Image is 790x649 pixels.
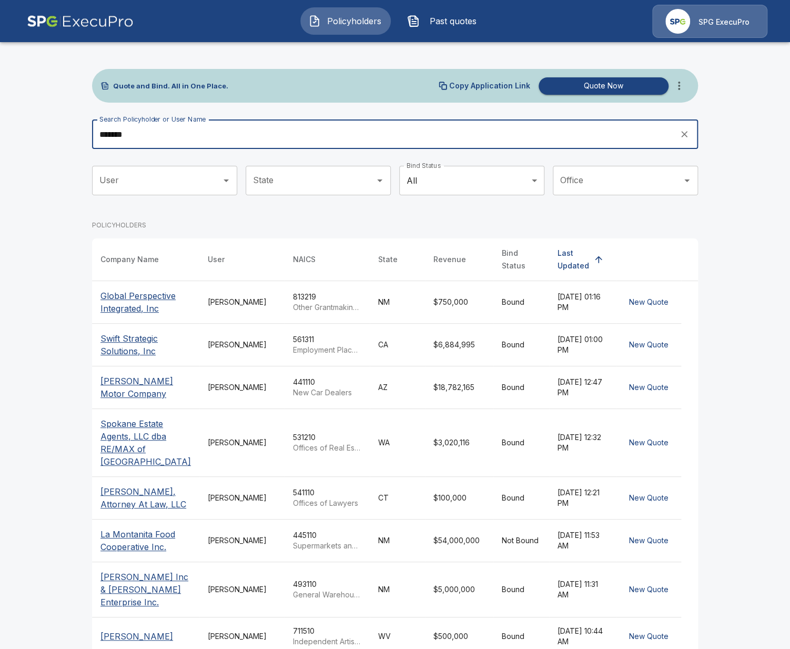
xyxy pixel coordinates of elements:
button: Open [372,173,387,188]
td: Bound [493,562,549,617]
td: NM [370,281,425,324]
div: [PERSON_NAME] [208,493,276,503]
div: [PERSON_NAME] [208,340,276,350]
p: Swift Strategic Solutions, Inc [100,332,191,357]
div: [PERSON_NAME] [208,382,276,393]
td: $6,884,995 [425,324,493,366]
td: $750,000 [425,281,493,324]
p: Offices of Real Estate Agents and Brokers [293,443,361,453]
div: 531210 [293,432,361,453]
div: 711510 [293,626,361,647]
div: Last Updated [558,247,589,272]
img: Policyholders Icon [308,15,321,27]
button: New Quote [625,531,673,551]
td: WA [370,409,425,477]
td: Bound [493,366,549,409]
button: Open [219,173,234,188]
div: User [208,253,225,266]
p: [PERSON_NAME] [100,630,173,643]
td: $18,782,165 [425,366,493,409]
p: [PERSON_NAME], Attorney At Law, LLC [100,485,191,511]
p: SPG ExecuPro [698,17,750,27]
td: CT [370,477,425,520]
td: [DATE] 11:31 AM [549,562,616,617]
button: New Quote [625,335,673,355]
div: 541110 [293,487,361,508]
td: NM [370,520,425,562]
td: $100,000 [425,477,493,520]
img: Past quotes Icon [407,15,420,27]
td: $3,020,116 [425,409,493,477]
p: La Montanita Food Cooperative Inc. [100,528,191,553]
p: [PERSON_NAME] Motor Company [100,375,191,400]
button: New Quote [625,433,673,453]
div: [PERSON_NAME] [208,297,276,307]
div: Company Name [100,253,159,266]
td: NM [370,562,425,617]
p: POLICYHOLDERS [92,221,146,230]
div: [PERSON_NAME] [208,631,276,642]
span: Past quotes [424,15,482,27]
td: Not Bound [493,520,549,562]
button: clear search [676,126,692,142]
div: [PERSON_NAME] [208,437,276,448]
div: [PERSON_NAME] [208,535,276,546]
td: [DATE] 12:21 PM [549,477,616,520]
td: Bound [493,409,549,477]
span: Policyholders [325,15,383,27]
button: Policyholders IconPolicyholders [300,7,391,35]
td: [DATE] 01:00 PM [549,324,616,366]
label: Bind Status [407,161,441,170]
td: Bound [493,324,549,366]
img: AA Logo [27,5,134,38]
td: Bound [493,281,549,324]
td: Bound [493,477,549,520]
button: New Quote [625,293,673,312]
td: [DATE] 11:53 AM [549,520,616,562]
p: New Car Dealers [293,387,361,398]
td: CA [370,324,425,366]
td: [DATE] 12:32 PM [549,409,616,477]
button: more [669,75,690,96]
button: New Quote [625,627,673,646]
p: Copy Application Link [449,82,530,89]
p: [PERSON_NAME] Inc & [PERSON_NAME] Enterprise Inc. [100,571,191,608]
div: 493110 [293,579,361,600]
div: 445110 [293,530,361,551]
div: 441110 [293,377,361,398]
p: Quote and Bind. All in One Place. [113,83,228,89]
div: State [378,253,398,266]
p: Independent Artists, Writers, and Performers [293,636,361,647]
button: New Quote [625,378,673,397]
div: 561311 [293,334,361,355]
p: Global Perspective Integrated, Inc [100,289,191,315]
p: Employment Placement Agencies [293,345,361,355]
a: Quote Now [534,77,669,95]
div: All [399,166,544,195]
p: Offices of Lawyers [293,498,361,508]
p: Spokane Estate Agents, LLC dba RE/MAX of [GEOGRAPHIC_DATA] [100,417,191,468]
button: Open [680,173,694,188]
th: Bind Status [493,238,549,281]
div: 813219 [293,292,361,313]
button: Quote Now [539,77,669,95]
label: Search Policyholder or User Name [99,115,206,124]
td: [DATE] 01:16 PM [549,281,616,324]
a: Agency IconSPG ExecuPro [652,5,767,38]
div: [PERSON_NAME] [208,584,276,595]
td: $5,000,000 [425,562,493,617]
div: Revenue [433,253,466,266]
td: [DATE] 12:47 PM [549,366,616,409]
td: $54,000,000 [425,520,493,562]
button: Past quotes IconPast quotes [399,7,490,35]
img: Agency Icon [665,9,690,34]
button: New Quote [625,580,673,600]
button: New Quote [625,488,673,508]
p: General Warehousing and Storage [293,590,361,600]
td: AZ [370,366,425,409]
div: NAICS [293,253,316,266]
p: Supermarkets and Other Grocery Retailers (except Convenience Retailers) [293,541,361,551]
p: Other Grantmaking and Giving Services [293,302,361,313]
